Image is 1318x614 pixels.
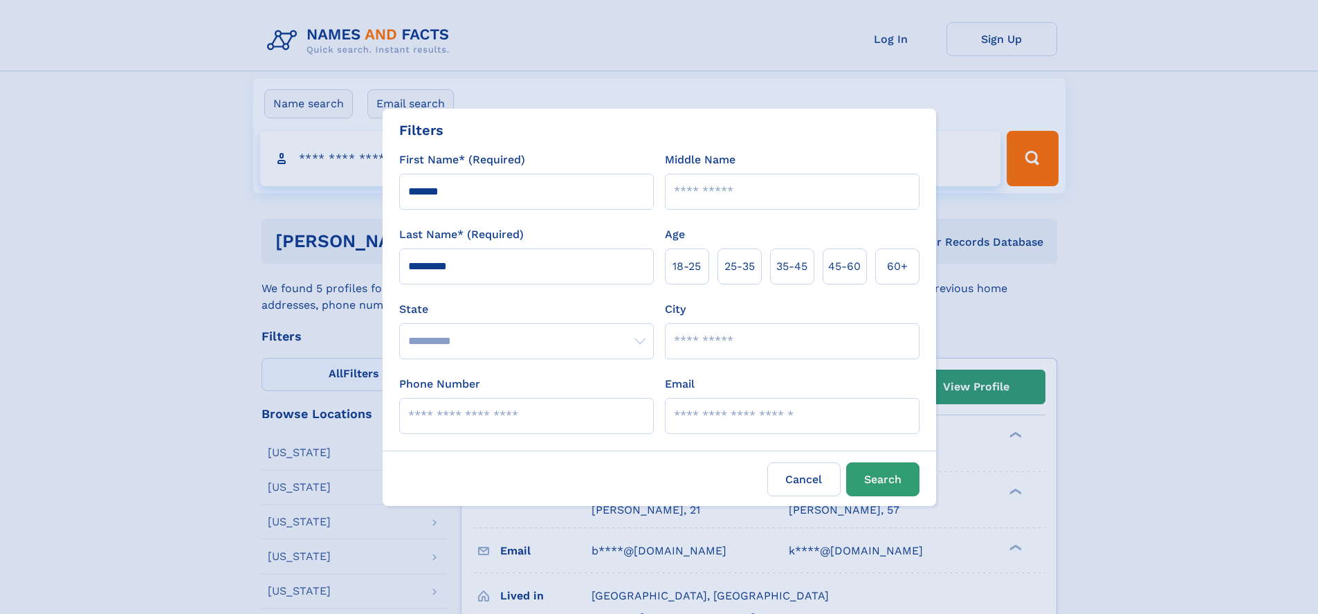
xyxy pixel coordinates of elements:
[776,258,807,275] span: 35‑45
[767,462,841,496] label: Cancel
[399,226,524,243] label: Last Name* (Required)
[399,301,654,318] label: State
[672,258,701,275] span: 18‑25
[887,258,908,275] span: 60+
[665,226,685,243] label: Age
[665,376,695,392] label: Email
[828,258,861,275] span: 45‑60
[846,462,919,496] button: Search
[724,258,755,275] span: 25‑35
[399,376,480,392] label: Phone Number
[399,120,443,141] div: Filters
[665,152,735,168] label: Middle Name
[665,301,686,318] label: City
[399,152,525,168] label: First Name* (Required)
